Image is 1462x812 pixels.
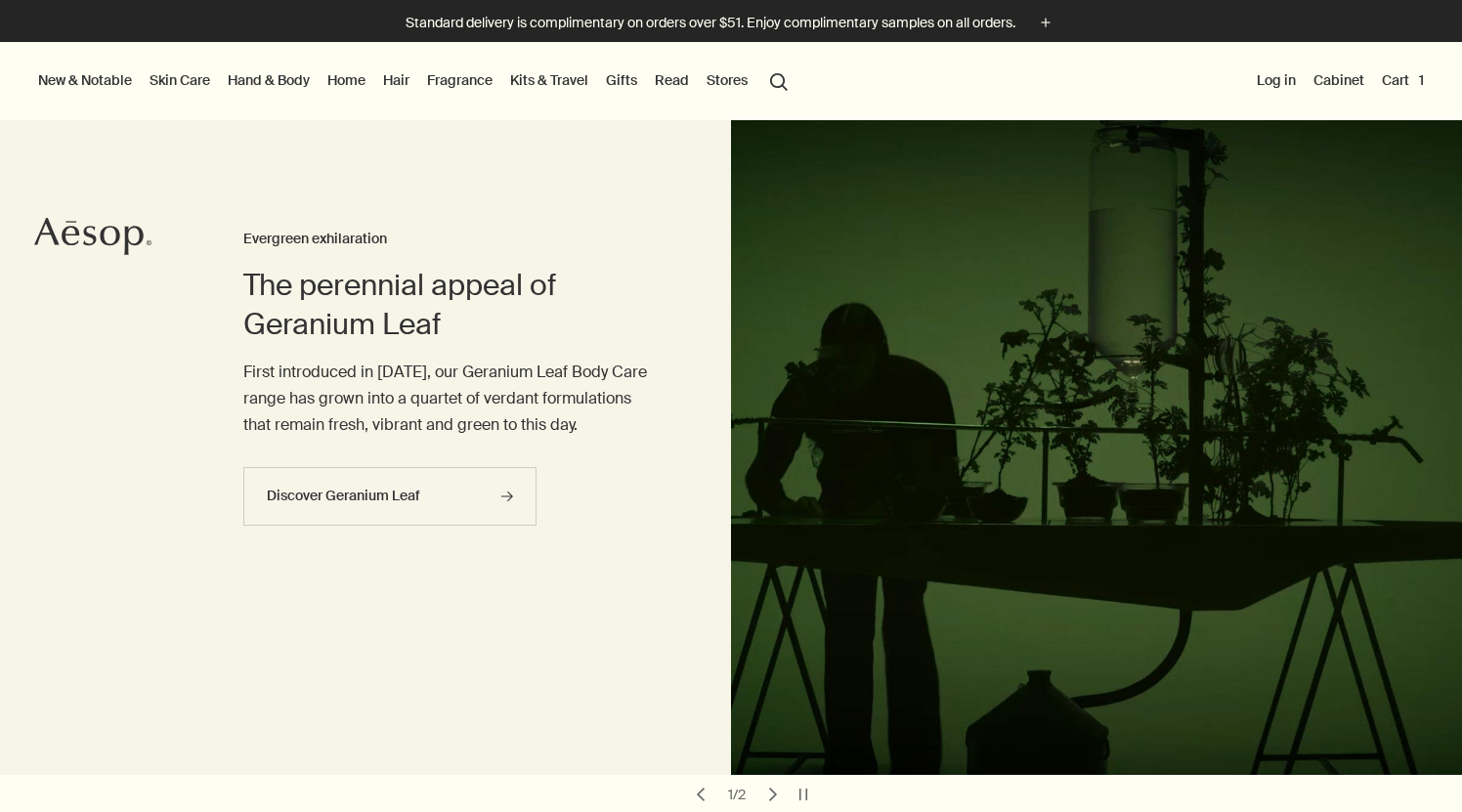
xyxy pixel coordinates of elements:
[506,67,592,93] a: Kits & Travel
[790,781,817,808] button: pause
[602,67,641,93] a: Gifts
[323,67,369,93] a: Home
[687,781,714,808] button: previous slide
[406,12,1056,34] button: Standard delivery is complimentary on orders over $51. Enjoy complimentary samples on all orders.
[243,359,653,439] p: First introduced in [DATE], our Geranium Leaf Body Care range has grown into a quartet of verdant...
[34,217,151,256] svg: Aesop
[423,67,496,93] a: Fragrance
[1378,67,1428,93] button: Cart1
[651,67,693,93] a: Read
[34,217,151,261] a: Aesop
[379,67,413,93] a: Hair
[243,228,653,251] h3: Evergreen exhilaration
[406,13,1015,33] p: Standard delivery is complimentary on orders over $51. Enjoy complimentary samples on all orders.
[243,467,537,526] a: Discover Geranium Leaf
[703,67,752,93] button: Stores
[34,42,796,120] nav: primary
[759,781,787,808] button: next slide
[1253,42,1428,120] nav: supplementary
[1253,67,1300,93] button: Log in
[34,67,136,93] button: New & Notable
[1310,67,1368,93] a: Cabinet
[243,266,653,344] h2: The perennial appeal of Geranium Leaf
[224,67,314,93] a: Hand & Body
[761,62,796,99] button: Open search
[146,67,214,93] a: Skin Care
[722,786,752,803] div: 1 / 2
